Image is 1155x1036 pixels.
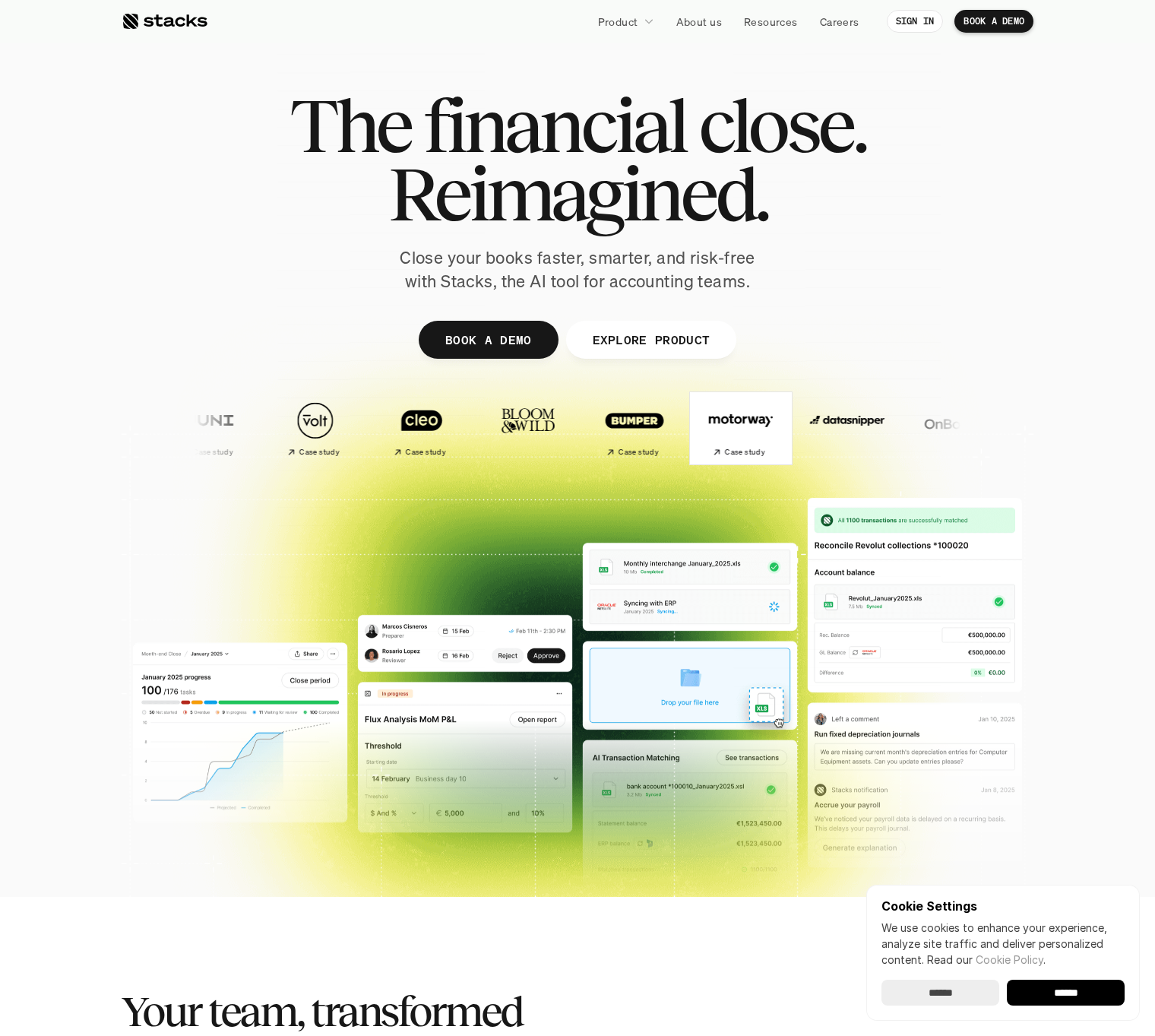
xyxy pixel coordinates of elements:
[266,394,365,463] a: Case study
[676,14,722,30] p: About us
[585,394,684,463] a: Case study
[976,953,1043,966] a: Cookie Policy
[735,8,807,35] a: Resources
[927,953,1046,966] span: Read our .
[881,900,1125,912] p: Cookie Settings
[896,16,935,27] p: SIGN IN
[423,91,685,160] span: financial
[691,394,790,463] a: Case study
[419,321,559,359] a: BOOK A DEMO
[388,246,767,293] p: Close your books faster, smarter, and risk-free with Stacks, the AI tool for accounting teams.
[406,448,446,457] h2: Case study
[820,14,859,30] p: Careers
[122,988,881,1035] h2: Your team, transformed
[954,10,1033,33] a: BOOK A DEMO
[619,448,659,457] h2: Case study
[887,10,944,33] a: SIGN IN
[160,394,258,463] a: Case study
[179,352,246,363] a: Privacy Policy
[964,16,1024,27] p: BOOK A DEMO
[445,328,532,350] p: BOOK A DEMO
[565,321,736,359] a: EXPLORE PRODUCT
[193,448,233,457] h2: Case study
[598,14,638,30] p: Product
[592,328,710,350] p: EXPLORE PRODUCT
[881,920,1125,968] p: We use cookies to enhance your experience, analyze site traffic and deliver personalized content.
[667,8,731,35] a: About us
[388,160,767,228] span: Reimagined.
[372,394,471,463] a: Case study
[290,91,410,160] span: The
[744,14,798,30] p: Resources
[698,91,865,160] span: close.
[299,448,340,457] h2: Case study
[811,8,869,35] a: Careers
[725,448,765,457] h2: Case study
